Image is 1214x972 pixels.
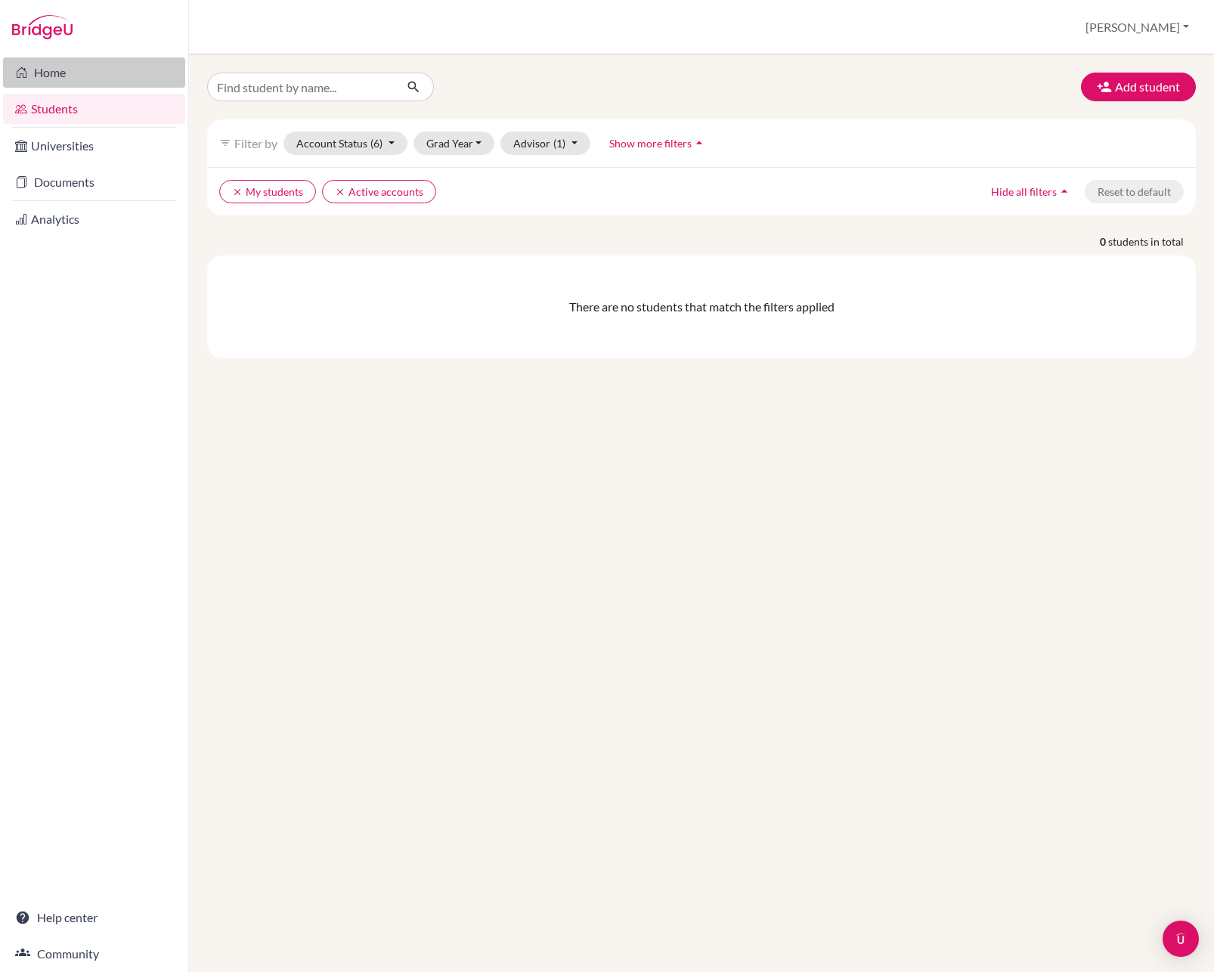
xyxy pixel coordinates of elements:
[3,204,185,234] a: Analytics
[1079,13,1196,42] button: [PERSON_NAME]
[219,298,1184,316] div: There are no students that match the filters applied
[978,180,1085,203] button: Hide all filtersarrow_drop_up
[219,180,316,203] button: clearMy students
[413,132,495,155] button: Grad Year
[3,939,185,969] a: Community
[692,135,707,150] i: arrow_drop_up
[1100,234,1108,249] strong: 0
[596,132,720,155] button: Show more filtersarrow_drop_up
[370,137,382,150] span: (6)
[3,167,185,197] a: Documents
[322,180,436,203] button: clearActive accounts
[3,94,185,124] a: Students
[3,57,185,88] a: Home
[3,902,185,933] a: Help center
[1057,184,1072,199] i: arrow_drop_up
[3,131,185,161] a: Universities
[207,73,395,101] input: Find student by name...
[1163,921,1199,957] div: Open Intercom Messenger
[219,137,231,149] i: filter_list
[1085,180,1184,203] button: Reset to default
[553,137,565,150] span: (1)
[234,136,277,150] span: Filter by
[991,185,1057,198] span: Hide all filters
[1081,73,1196,101] button: Add student
[12,15,73,39] img: Bridge-U
[232,187,243,197] i: clear
[1108,234,1196,249] span: students in total
[500,132,590,155] button: Advisor(1)
[335,187,345,197] i: clear
[609,137,692,150] span: Show more filters
[283,132,407,155] button: Account Status(6)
